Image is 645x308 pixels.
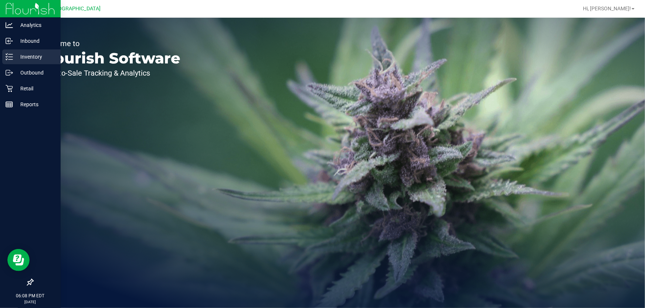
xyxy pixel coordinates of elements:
[13,37,57,45] p: Inbound
[13,84,57,93] p: Retail
[40,40,180,47] p: Welcome to
[40,51,180,66] p: Flourish Software
[3,299,57,305] p: [DATE]
[13,52,57,61] p: Inventory
[40,69,180,77] p: Seed-to-Sale Tracking & Analytics
[583,6,631,11] span: Hi, [PERSON_NAME]!
[13,100,57,109] p: Reports
[13,21,57,30] p: Analytics
[6,21,13,29] inline-svg: Analytics
[6,85,13,92] inline-svg: Retail
[6,101,13,108] inline-svg: Reports
[6,37,13,45] inline-svg: Inbound
[3,293,57,299] p: 06:08 PM EDT
[13,68,57,77] p: Outbound
[6,53,13,60] inline-svg: Inventory
[7,249,30,271] iframe: Resource center
[50,6,101,12] span: [GEOGRAPHIC_DATA]
[6,69,13,76] inline-svg: Outbound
